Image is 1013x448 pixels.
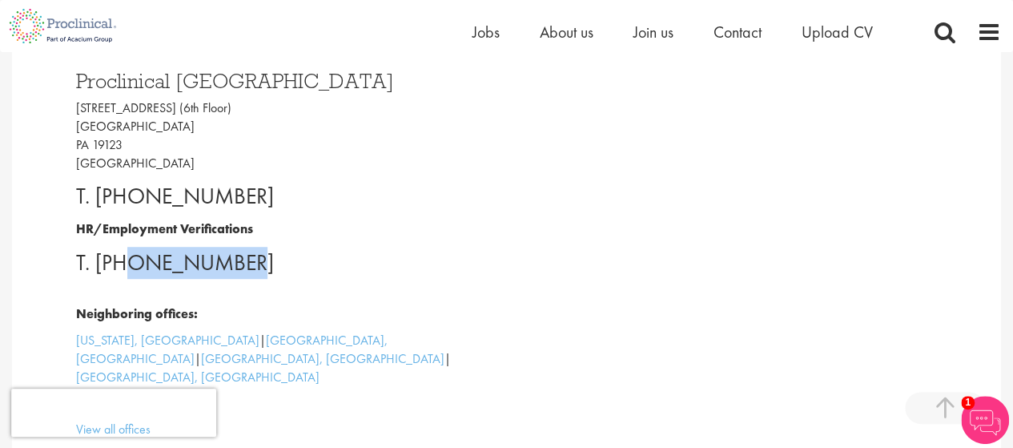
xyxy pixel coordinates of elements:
h3: Proclinical [GEOGRAPHIC_DATA] [76,71,509,91]
b: HR/Employment Verifications [76,220,253,237]
a: [GEOGRAPHIC_DATA], [GEOGRAPHIC_DATA] [201,350,444,367]
p: | | | [76,332,509,387]
span: 1 [961,396,975,410]
iframe: reCAPTCHA [11,389,216,437]
a: [US_STATE], [GEOGRAPHIC_DATA] [76,332,259,349]
a: Upload CV [802,22,873,42]
img: Chatbot [961,396,1009,444]
a: Join us [633,22,673,42]
p: [STREET_ADDRESS] (6th Floor) [GEOGRAPHIC_DATA] PA 19123 [GEOGRAPHIC_DATA] [76,99,509,172]
a: [GEOGRAPHIC_DATA], [GEOGRAPHIC_DATA] [76,332,388,367]
b: Neighboring offices: [76,305,198,322]
a: About us [540,22,593,42]
a: Jobs [472,22,500,42]
a: Contact [714,22,762,42]
p: T. [PHONE_NUMBER] [76,180,509,212]
a: [GEOGRAPHIC_DATA], [GEOGRAPHIC_DATA] [76,369,320,385]
p: T. [PHONE_NUMBER] [76,247,509,279]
